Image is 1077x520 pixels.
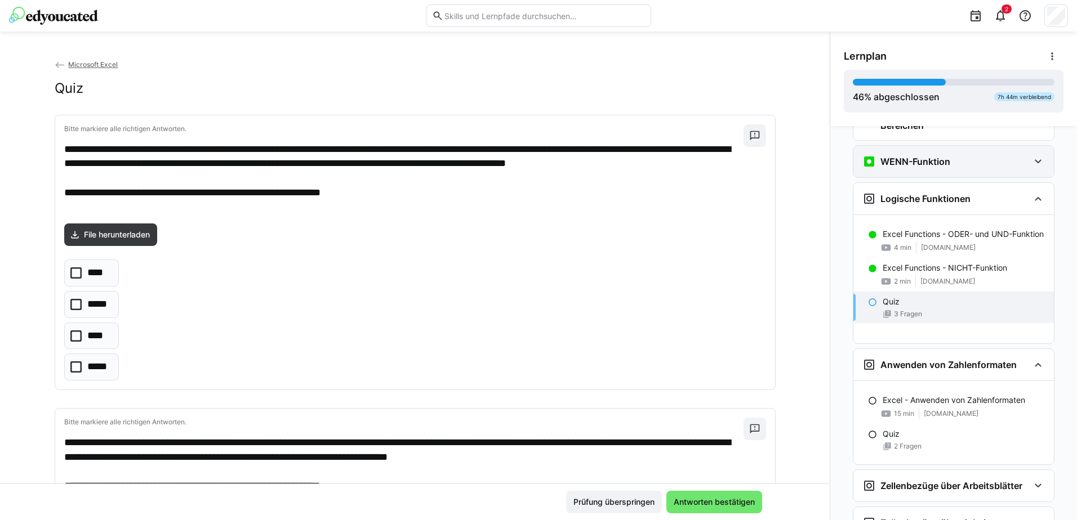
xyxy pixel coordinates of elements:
[880,156,950,167] h3: WENN-Funktion
[921,243,976,252] span: [DOMAIN_NAME]
[883,428,900,440] p: Quiz
[64,223,158,246] a: File herunterladen
[883,228,1044,240] p: Excel Functions - ODER- und UND-Funktion
[55,60,118,69] a: Microsoft Excel
[672,496,756,508] span: Antworten bestätigen
[64,418,744,427] p: Bitte markiere alle richtigen Antworten.
[894,409,914,418] span: 15 min
[924,409,978,418] span: [DOMAIN_NAME]
[853,91,864,102] span: 46
[666,491,762,513] button: Antworten bestätigen
[994,92,1054,101] div: 7h 44m verbleibend
[894,442,922,451] span: 2 Fragen
[883,262,1007,274] p: Excel Functions - NICHT-Funktion
[1005,6,1008,12] span: 2
[68,60,118,69] span: Microsoft Excel
[566,491,662,513] button: Prüfung überspringen
[880,480,1022,491] h3: Zellenbezüge über Arbeitsblätter
[443,11,645,21] input: Skills und Lernpfade durchsuchen…
[844,50,887,62] span: Lernplan
[920,277,975,286] span: [DOMAIN_NAME]
[82,229,152,240] span: File herunterladen
[572,496,656,508] span: Prüfung überspringen
[880,193,971,204] h3: Logische Funktionen
[894,310,922,319] span: 3 Fragen
[883,395,1025,406] p: Excel - Anwenden von Zahlenformaten
[64,124,744,133] p: Bitte markiere alle richtigen Antworten.
[894,243,911,252] span: 4 min
[894,277,911,286] span: 2 min
[880,359,1017,370] h3: Anwenden von Zahlenformaten
[883,296,900,307] p: Quiz
[853,90,940,104] div: % abgeschlossen
[55,80,83,97] h2: Quiz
